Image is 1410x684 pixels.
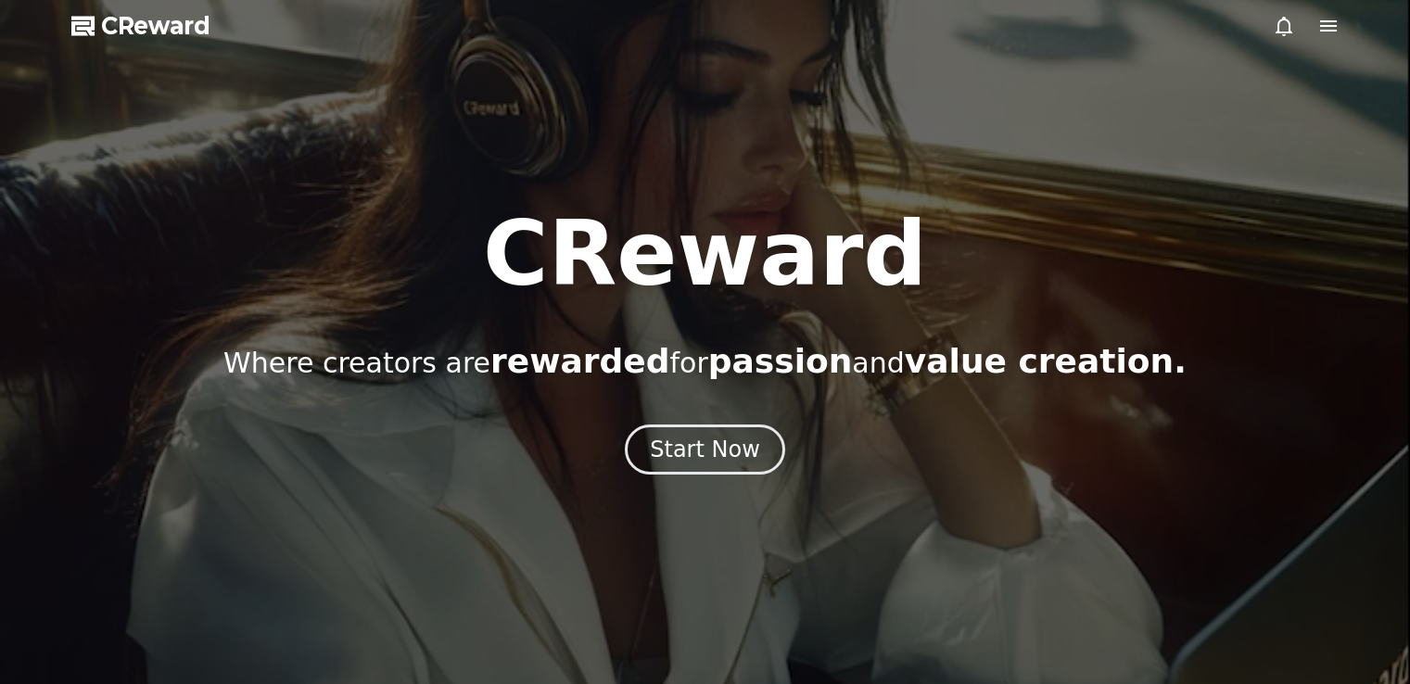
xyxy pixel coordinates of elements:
[223,343,1187,380] p: Where creators are for and
[625,424,785,475] button: Start Now
[905,342,1187,380] span: value creation.
[71,11,210,41] a: CReward
[483,209,927,298] h1: CReward
[708,342,853,380] span: passion
[650,435,760,464] div: Start Now
[490,342,669,380] span: rewarded
[101,11,210,41] span: CReward
[625,443,785,461] a: Start Now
